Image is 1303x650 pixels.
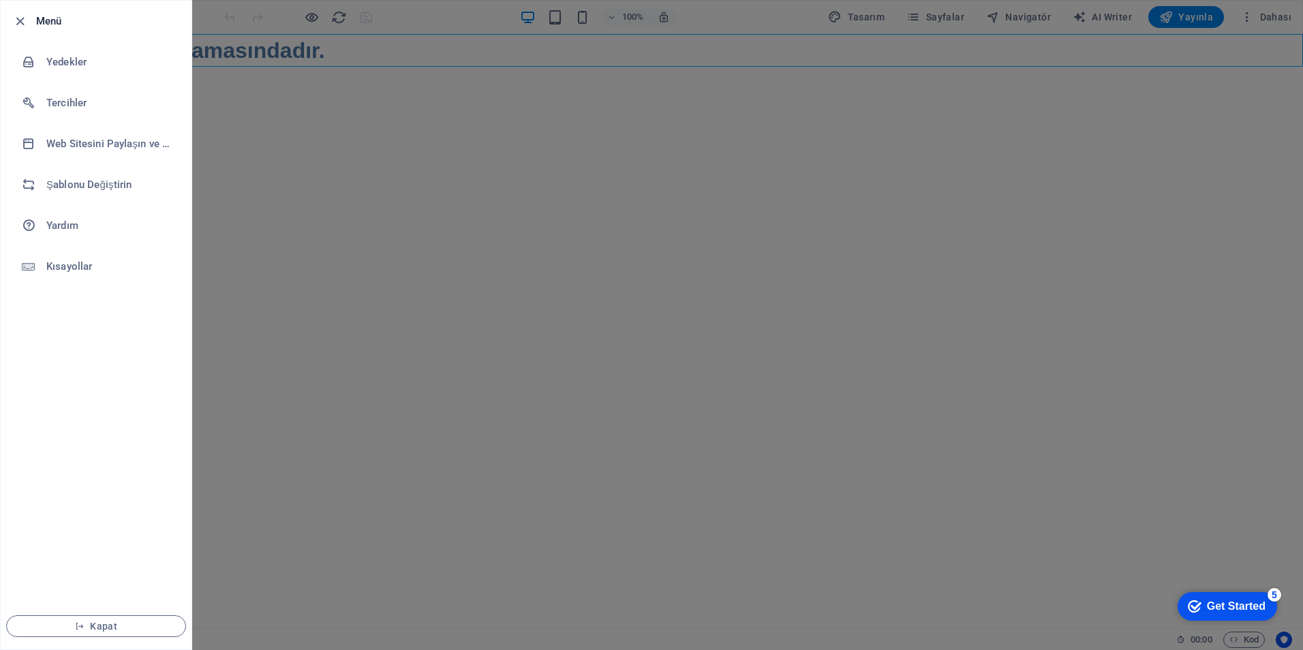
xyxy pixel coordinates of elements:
h6: Şablonu Değiştirin [46,176,172,193]
h6: Tercihler [46,95,172,111]
a: Yardım [1,205,191,246]
button: Kapat [6,615,186,637]
div: Get Started [40,15,99,27]
h6: Yedekler [46,54,172,70]
h6: Menü [36,13,181,29]
h6: Kısayollar [46,258,172,275]
h6: Web Sitesini Paylaşın ve [GEOGRAPHIC_DATA] [46,136,172,152]
div: 5 [101,3,114,16]
span: Kapat [18,621,174,632]
div: Get Started 5 items remaining, 0% complete [11,7,110,35]
h6: Yardım [46,217,172,234]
